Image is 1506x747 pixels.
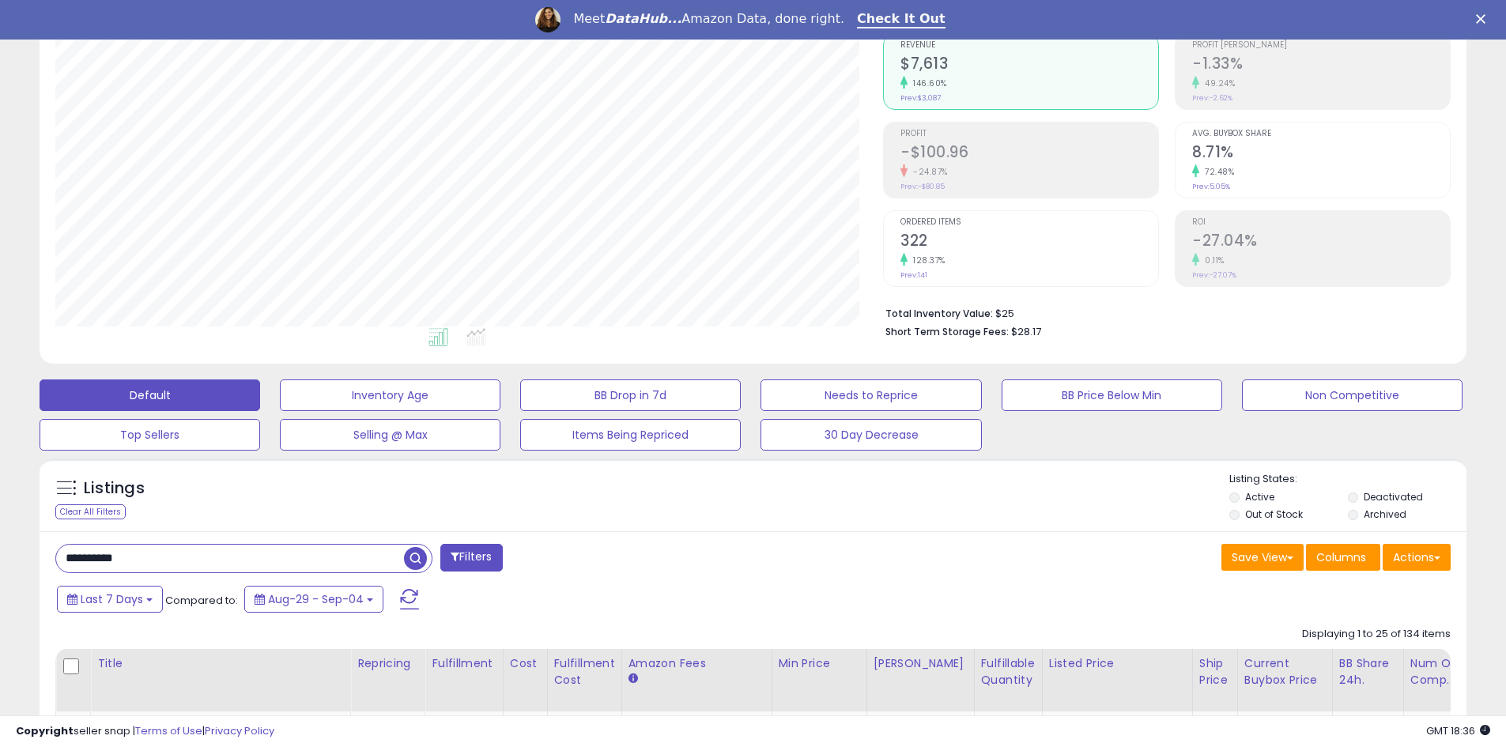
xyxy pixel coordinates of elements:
[628,672,638,686] small: Amazon Fees.
[900,130,1158,138] span: Profit
[268,591,364,607] span: Aug-29 - Sep-04
[1192,55,1450,76] h2: -1.33%
[1192,182,1230,191] small: Prev: 5.05%
[1476,14,1492,24] div: Close
[432,655,496,672] div: Fulfillment
[84,477,145,500] h5: Listings
[520,379,741,411] button: BB Drop in 7d
[1192,232,1450,253] h2: -27.04%
[1306,544,1380,571] button: Columns
[908,77,947,89] small: 146.60%
[97,655,344,672] div: Title
[857,11,945,28] a: Check It Out
[779,655,860,672] div: Min Price
[874,655,968,672] div: [PERSON_NAME]
[1192,93,1232,103] small: Prev: -2.62%
[1302,627,1451,642] div: Displaying 1 to 25 of 134 items
[16,723,74,738] strong: Copyright
[1199,655,1231,689] div: Ship Price
[628,655,765,672] div: Amazon Fees
[885,325,1009,338] b: Short Term Storage Fees:
[900,232,1158,253] h2: 322
[1192,270,1236,280] small: Prev: -27.07%
[1316,549,1366,565] span: Columns
[1199,166,1234,178] small: 72.48%
[357,655,418,672] div: Repricing
[1192,130,1450,138] span: Avg. Buybox Share
[1199,255,1225,266] small: 0.11%
[440,544,502,572] button: Filters
[135,723,202,738] a: Terms of Use
[573,11,844,27] div: Meet Amazon Data, done right.
[205,723,274,738] a: Privacy Policy
[1049,655,1186,672] div: Listed Price
[244,586,383,613] button: Aug-29 - Sep-04
[1221,544,1304,571] button: Save View
[165,593,238,608] span: Compared to:
[885,303,1439,322] li: $25
[761,419,981,451] button: 30 Day Decrease
[900,143,1158,164] h2: -$100.96
[900,41,1158,50] span: Revenue
[1192,143,1450,164] h2: 8.71%
[1229,472,1466,487] p: Listing States:
[520,419,741,451] button: Items Being Repriced
[1245,507,1303,521] label: Out of Stock
[908,166,948,178] small: -24.87%
[81,591,143,607] span: Last 7 Days
[900,270,927,280] small: Prev: 141
[900,218,1158,227] span: Ordered Items
[605,11,681,26] i: DataHub...
[57,586,163,613] button: Last 7 Days
[1426,723,1490,738] span: 2025-09-12 18:36 GMT
[1199,77,1235,89] small: 49.24%
[900,182,945,191] small: Prev: -$80.85
[1192,218,1450,227] span: ROI
[554,655,615,689] div: Fulfillment Cost
[981,655,1036,689] div: Fulfillable Quantity
[900,93,941,103] small: Prev: $3,087
[1364,507,1406,521] label: Archived
[900,55,1158,76] h2: $7,613
[280,419,500,451] button: Selling @ Max
[55,504,126,519] div: Clear All Filters
[280,379,500,411] button: Inventory Age
[40,379,260,411] button: Default
[1192,41,1450,50] span: Profit [PERSON_NAME]
[1383,544,1451,571] button: Actions
[1002,379,1222,411] button: BB Price Below Min
[1245,490,1274,504] label: Active
[1364,490,1423,504] label: Deactivated
[510,655,541,672] div: Cost
[40,419,260,451] button: Top Sellers
[1339,655,1397,689] div: BB Share 24h.
[16,724,274,739] div: seller snap | |
[885,307,993,320] b: Total Inventory Value:
[908,255,945,266] small: 128.37%
[1242,379,1463,411] button: Non Competitive
[761,379,981,411] button: Needs to Reprice
[1410,655,1468,689] div: Num of Comp.
[535,7,561,32] img: Profile image for Georgie
[1244,655,1326,689] div: Current Buybox Price
[1011,324,1041,339] span: $28.17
